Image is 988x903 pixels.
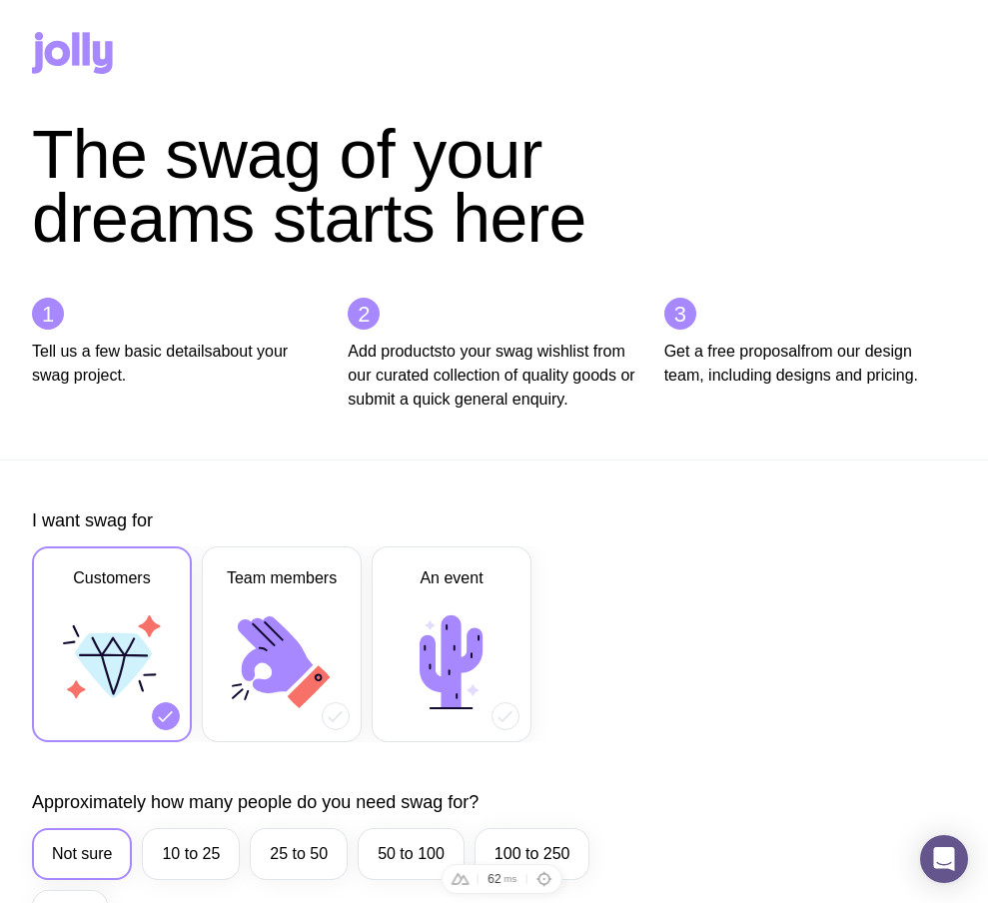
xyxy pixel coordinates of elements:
[348,340,639,412] p: to your swag wishlist from our curated collection of quality goods or submit a quick general enqu...
[32,116,586,256] span: The swag of your dreams starts here
[32,340,324,388] p: about your swag project.
[250,828,348,880] label: 25 to 50
[32,790,479,814] label: Approximately how many people do you need swag for?
[920,835,968,883] div: Open Intercom Messenger
[32,828,132,880] label: Not sure
[664,340,956,388] p: from our design team, including designs and pricing.
[73,566,150,590] span: Customers
[348,343,442,360] strong: Add products
[227,566,337,590] span: Team members
[142,828,240,880] label: 10 to 25
[32,343,213,360] strong: Tell us a few basic details
[475,828,590,880] label: 100 to 250
[358,828,465,880] label: 50 to 100
[664,343,801,360] strong: Get a free proposal
[32,508,153,532] label: I want swag for
[420,566,483,590] span: An event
